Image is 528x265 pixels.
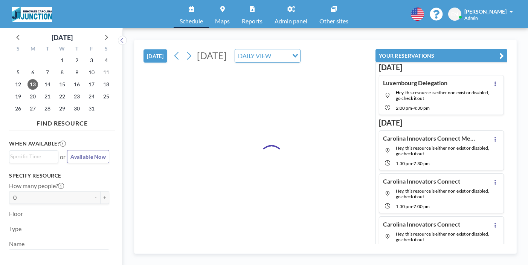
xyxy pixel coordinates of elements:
span: Thursday, October 2, 2025 [72,55,82,66]
div: M [26,44,40,54]
span: Saturday, October 11, 2025 [101,67,111,78]
span: Schedule [180,18,203,24]
span: Friday, October 31, 2025 [86,103,97,114]
span: DAILY VIEW [237,51,273,61]
span: [DATE] [197,50,227,61]
button: YOUR RESERVATIONS [375,49,507,62]
button: + [100,191,109,204]
span: - [412,204,414,209]
img: organization-logo [12,7,52,22]
span: Maps [215,18,230,24]
span: Tuesday, October 21, 2025 [42,91,53,102]
span: [PERSON_NAME] [464,8,507,15]
span: Hey, this resource is either non exist or disabled, go check it out [396,231,489,242]
span: - [412,105,414,111]
span: Thursday, October 23, 2025 [72,91,82,102]
span: Saturday, October 18, 2025 [101,79,111,90]
span: 2:00 PM [396,105,412,111]
span: Admin panel [275,18,307,24]
div: F [84,44,99,54]
span: Hey, this resource is either non exist or disabled, go check it out [396,145,489,156]
div: S [99,44,113,54]
span: 7:30 PM [414,161,430,166]
h4: Carolina Innovators Connect [383,178,460,185]
span: Saturday, October 25, 2025 [101,91,111,102]
span: 7:00 PM [414,204,430,209]
span: 1:30 PM [396,161,412,166]
span: Wednesday, October 8, 2025 [57,67,67,78]
h4: Luxembourg Delegation [383,79,447,87]
input: Search for option [273,51,288,61]
span: 4:30 PM [414,105,430,111]
input: Search for option [10,152,54,161]
span: Wednesday, October 29, 2025 [57,103,67,114]
span: Sunday, October 12, 2025 [13,79,23,90]
span: Wednesday, October 15, 2025 [57,79,67,90]
h3: Specify resource [9,172,109,179]
label: How many people? [9,182,64,190]
div: W [55,44,70,54]
span: Wednesday, October 1, 2025 [57,55,67,66]
h4: Carolina Innovators Connect [383,221,460,228]
label: Floor [9,210,23,218]
span: Wednesday, October 22, 2025 [57,91,67,102]
span: Sunday, October 26, 2025 [13,103,23,114]
div: T [40,44,55,54]
span: Friday, October 3, 2025 [86,55,97,66]
span: or [60,153,66,161]
span: Thursday, October 16, 2025 [72,79,82,90]
span: Friday, October 24, 2025 [86,91,97,102]
div: Search for option [9,250,109,262]
button: - [91,191,100,204]
span: Hey, this resource is either non exist or disabled, go check it out [396,188,489,199]
span: Saturday, October 4, 2025 [101,55,111,66]
span: Friday, October 17, 2025 [86,79,97,90]
span: Monday, October 27, 2025 [27,103,38,114]
div: Search for option [9,151,58,162]
span: Tuesday, October 28, 2025 [42,103,53,114]
div: [DATE] [52,32,73,43]
span: Sunday, October 19, 2025 [13,91,23,102]
span: Admin [464,15,478,21]
span: Hey, this resource is either non exist or disabled, go check it out [396,90,489,101]
span: Monday, October 20, 2025 [27,91,38,102]
h3: [DATE] [379,63,504,72]
label: Type [9,225,21,233]
div: T [69,44,84,54]
span: Monday, October 6, 2025 [27,67,38,78]
span: EN [451,11,458,18]
h4: Carolina Innovators Connect Meet and Greet [383,135,477,142]
span: Thursday, October 9, 2025 [72,67,82,78]
span: Sunday, October 5, 2025 [13,67,23,78]
span: Monday, October 13, 2025 [27,79,38,90]
span: Available Now [70,153,106,160]
span: Reports [242,18,262,24]
h3: [DATE] [379,118,504,127]
label: Name [9,240,24,248]
span: Thursday, October 30, 2025 [72,103,82,114]
span: Friday, October 10, 2025 [86,67,97,78]
span: Tuesday, October 14, 2025 [42,79,53,90]
div: Search for option [235,49,300,62]
span: Tuesday, October 7, 2025 [42,67,53,78]
h4: FIND RESOURCE [9,116,115,127]
button: [DATE] [143,49,167,63]
div: S [11,44,26,54]
span: 1:30 PM [396,204,412,209]
span: Other sites [319,18,348,24]
button: Available Now [67,150,109,163]
span: - [412,161,414,166]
